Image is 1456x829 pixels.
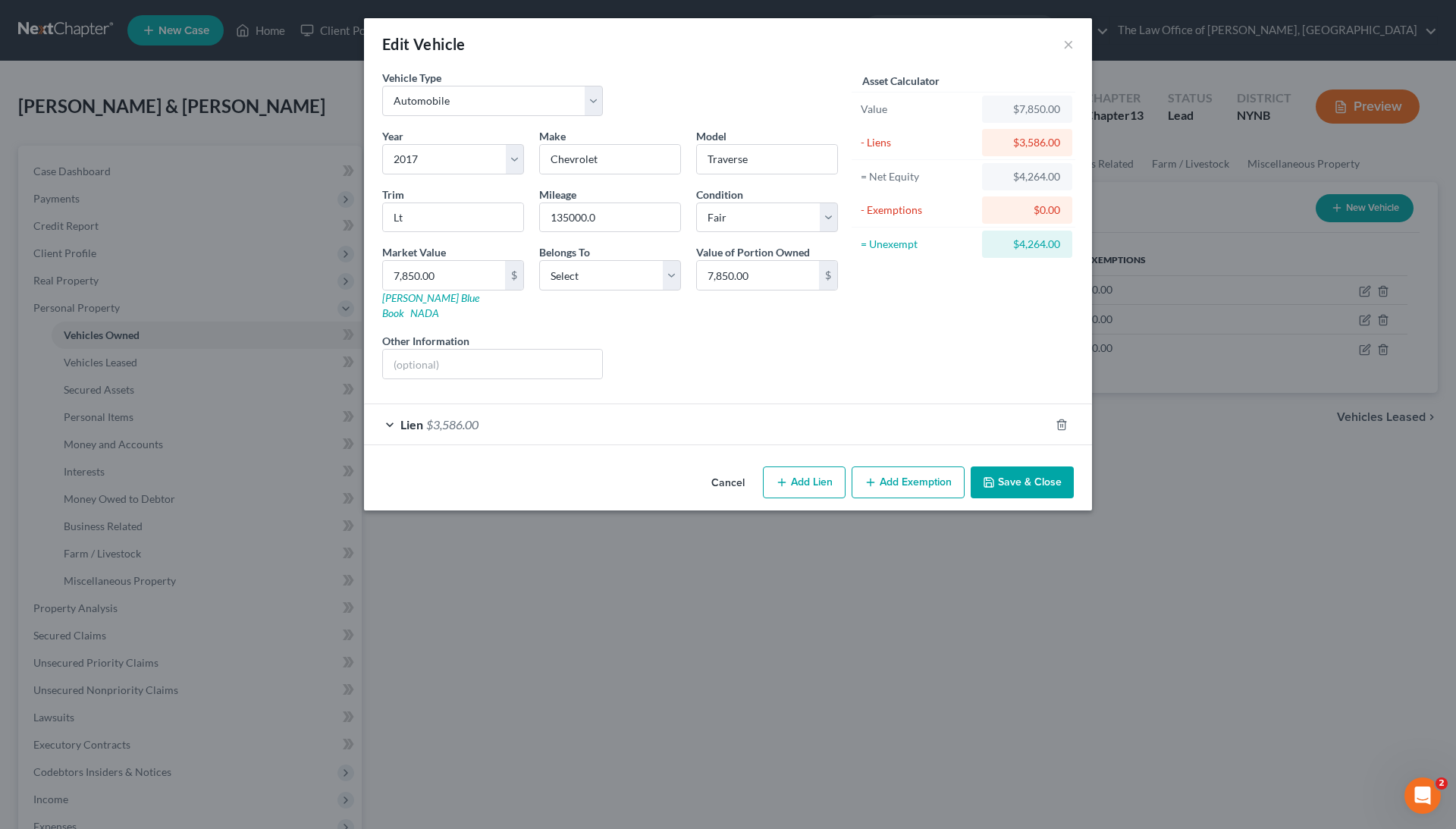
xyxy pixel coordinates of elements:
span: Belongs To [539,246,590,259]
div: - Liens [861,135,975,150]
input: (optional) [383,350,602,378]
label: Market Value [382,244,446,260]
label: Condition [696,187,743,203]
div: $ [505,261,523,290]
button: Cancel [699,468,757,498]
input: 0.00 [697,261,819,290]
input: ex. LS, LT, etc [383,203,523,232]
div: $7,850.00 [994,102,1060,117]
button: Add Lien [763,466,846,498]
button: × [1063,35,1074,53]
div: Value [861,102,975,117]
span: Make [539,130,566,143]
div: = Net Equity [861,169,975,184]
input: -- [540,203,680,232]
div: = Unexempt [861,237,975,252]
input: ex. Altima [697,145,837,174]
div: $4,264.00 [994,237,1060,252]
label: Trim [382,187,404,203]
label: Value of Portion Owned [696,244,810,260]
label: Model [696,128,726,144]
div: $ [819,261,837,290]
label: Year [382,128,403,144]
iframe: Intercom live chat [1404,777,1441,814]
div: $0.00 [994,203,1060,218]
a: [PERSON_NAME] Blue Book [382,291,479,319]
div: $3,586.00 [994,135,1060,150]
button: Add Exemption [852,466,965,498]
a: NADA [410,306,439,319]
div: - Exemptions [861,203,975,218]
button: Save & Close [971,466,1074,498]
input: ex. Nissan [540,145,680,174]
label: Vehicle Type [382,70,441,86]
div: Edit Vehicle [382,33,466,55]
span: $3,586.00 [426,417,479,432]
input: 0.00 [383,261,505,290]
label: Other Information [382,333,469,349]
span: Lien [400,417,423,432]
div: $4,264.00 [994,169,1060,184]
label: Asset Calculator [862,73,940,89]
label: Mileage [539,187,576,203]
span: 2 [1436,777,1448,790]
